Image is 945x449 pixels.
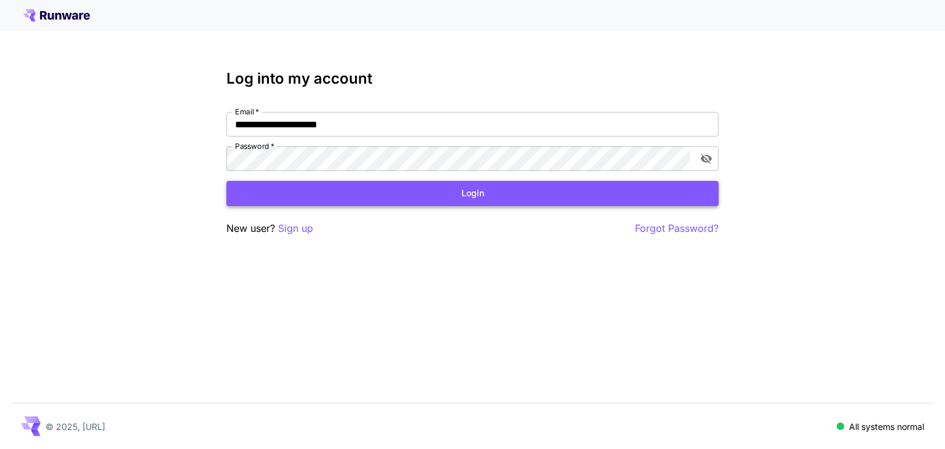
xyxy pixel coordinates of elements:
[695,148,717,170] button: toggle password visibility
[226,181,719,206] button: Login
[226,221,313,236] p: New user?
[849,420,924,433] p: All systems normal
[635,221,719,236] button: Forgot Password?
[235,106,259,117] label: Email
[235,141,274,151] label: Password
[46,420,105,433] p: © 2025, [URL]
[226,70,719,87] h3: Log into my account
[278,221,313,236] button: Sign up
